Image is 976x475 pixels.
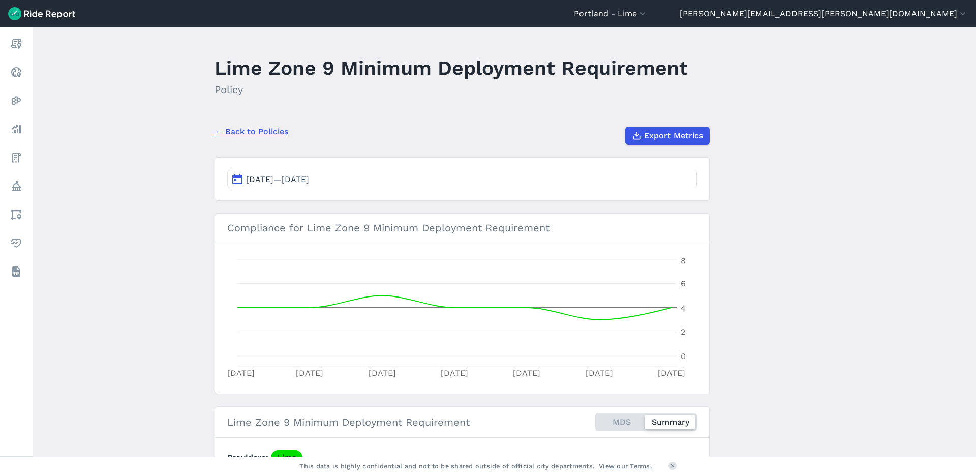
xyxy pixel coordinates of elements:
span: Export Metrics [644,130,703,142]
a: Report [7,35,25,53]
button: Portland - Lime [574,8,648,20]
tspan: 2 [681,327,685,337]
tspan: 0 [681,351,686,361]
button: [PERSON_NAME][EMAIL_ADDRESS][PERSON_NAME][DOMAIN_NAME] [680,8,968,20]
tspan: 4 [681,303,686,313]
a: Analyze [7,120,25,138]
tspan: [DATE] [296,368,323,378]
h3: Compliance for Lime Zone 9 Minimum Deployment Requirement [215,214,709,242]
a: Datasets [7,262,25,281]
h2: Lime Zone 9 Minimum Deployment Requirement [227,414,470,430]
tspan: [DATE] [369,368,396,378]
span: [DATE]—[DATE] [246,174,309,184]
tspan: [DATE] [586,368,613,378]
h2: Policy [215,82,688,97]
a: Areas [7,205,25,224]
span: Providers [227,453,271,462]
button: [DATE]—[DATE] [227,170,697,188]
a: Heatmaps [7,92,25,110]
tspan: [DATE] [441,368,468,378]
tspan: 6 [681,279,686,288]
tspan: 8 [681,256,686,265]
tspan: [DATE] [513,368,540,378]
a: Realtime [7,63,25,81]
tspan: [DATE] [658,368,685,378]
a: Fees [7,149,25,167]
button: Export Metrics [625,127,710,145]
a: Policy [7,177,25,195]
a: Lime [271,450,302,465]
img: Ride Report [8,7,75,20]
a: ← Back to Policies [215,126,288,138]
a: View our Terms. [599,461,652,471]
a: Health [7,234,25,252]
h1: Lime Zone 9 Minimum Deployment Requirement [215,54,688,82]
tspan: [DATE] [227,368,255,378]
